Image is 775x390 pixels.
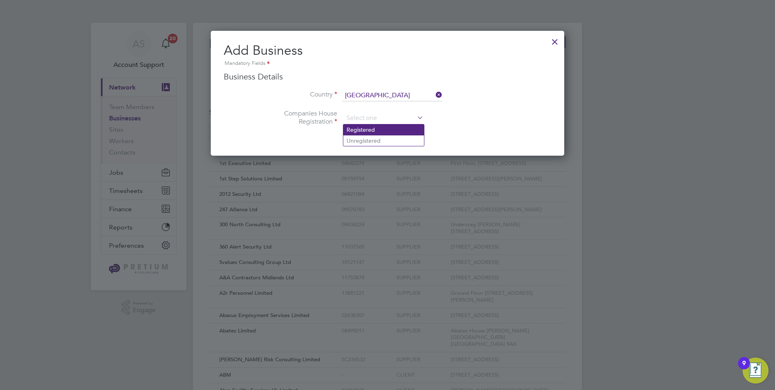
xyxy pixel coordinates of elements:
[743,358,769,384] button: Open Resource Center, 9 new notifications
[224,71,551,82] h3: Business Details
[224,42,551,68] h2: Add Business
[742,363,746,374] div: 9
[256,109,337,126] label: Companies House Registration
[256,90,337,99] label: Country
[344,112,424,124] input: Select one
[224,59,551,68] div: Mandatory Fields
[342,90,442,101] input: Search for...
[343,124,424,135] li: Registered
[343,135,424,146] li: Unregistered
